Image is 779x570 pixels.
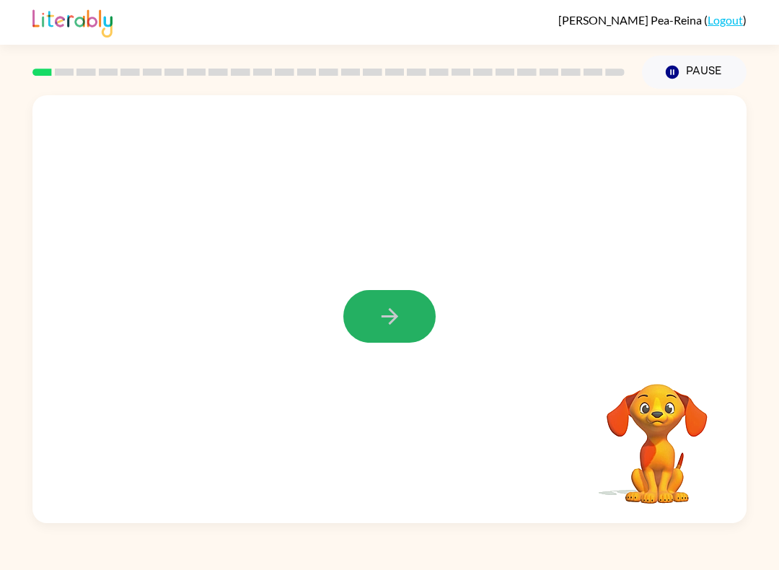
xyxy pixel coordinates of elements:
[642,56,747,89] button: Pause
[585,361,729,506] video: Your browser must support playing .mp4 files to use Literably. Please try using another browser.
[32,6,113,38] img: Literably
[708,13,743,27] a: Logout
[558,13,747,27] div: ( )
[558,13,704,27] span: [PERSON_NAME] Pea-Reina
